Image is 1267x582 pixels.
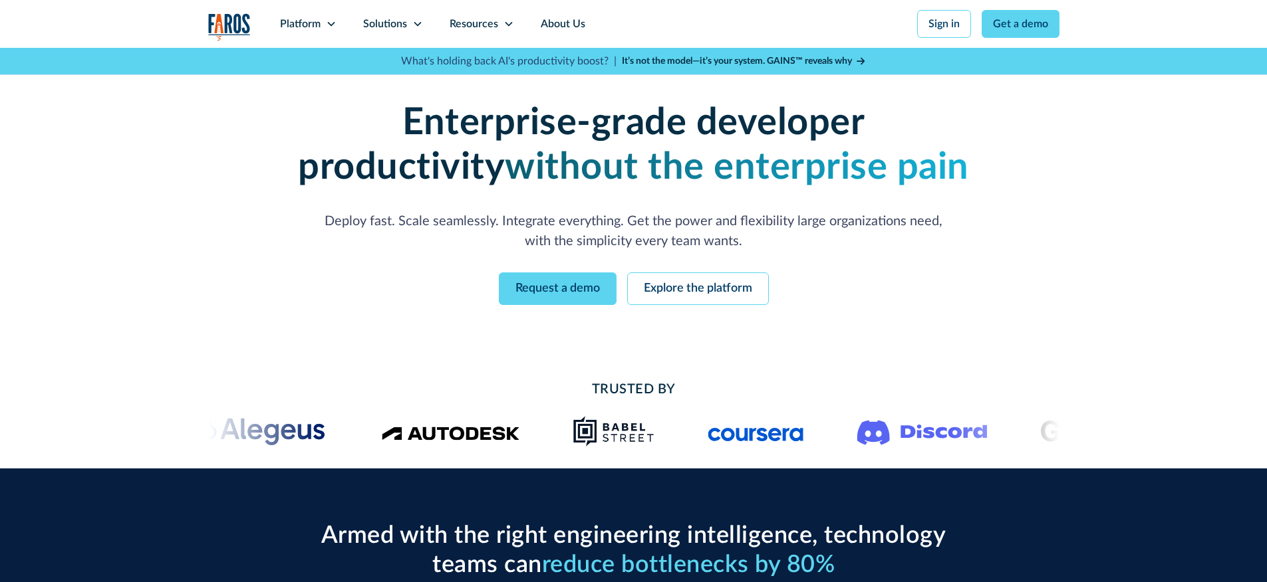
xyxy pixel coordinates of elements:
[982,10,1059,38] a: Get a demo
[505,149,969,186] strong: without the enterprise pain
[708,421,803,442] img: Logo of the online learning platform Coursera.
[363,16,407,32] div: Solutions
[627,272,769,305] a: Explore the platform
[401,53,617,69] p: What's holding back AI's productivity boost? |
[315,379,953,399] h2: Trusted By
[622,54,867,68] a: It’s not the model—it’s your system. GAINS™ reveals why
[857,417,987,445] img: Logo of the communication platform Discord.
[622,56,852,66] strong: It’s not the model—it’s your system. GAINS™ reveals why
[208,13,251,41] a: home
[315,211,953,251] p: Deploy fast. Scale seamlessly. Integrate everything. Get the power and flexibility large organiza...
[450,16,498,32] div: Resources
[315,522,953,579] h2: Armed with the right engineering intelligence, technology teams can
[280,16,321,32] div: Platform
[917,10,971,38] a: Sign in
[191,415,328,447] img: Alegeus logo
[542,553,835,577] span: reduce bottlenecks by 80%
[208,13,251,41] img: Logo of the analytics and reporting company Faros.
[298,104,865,186] strong: Enterprise-grade developer productivity
[573,415,654,447] img: Babel Street logo png
[381,423,519,440] img: Logo of the design software company Autodesk.
[499,272,617,305] a: Request a demo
